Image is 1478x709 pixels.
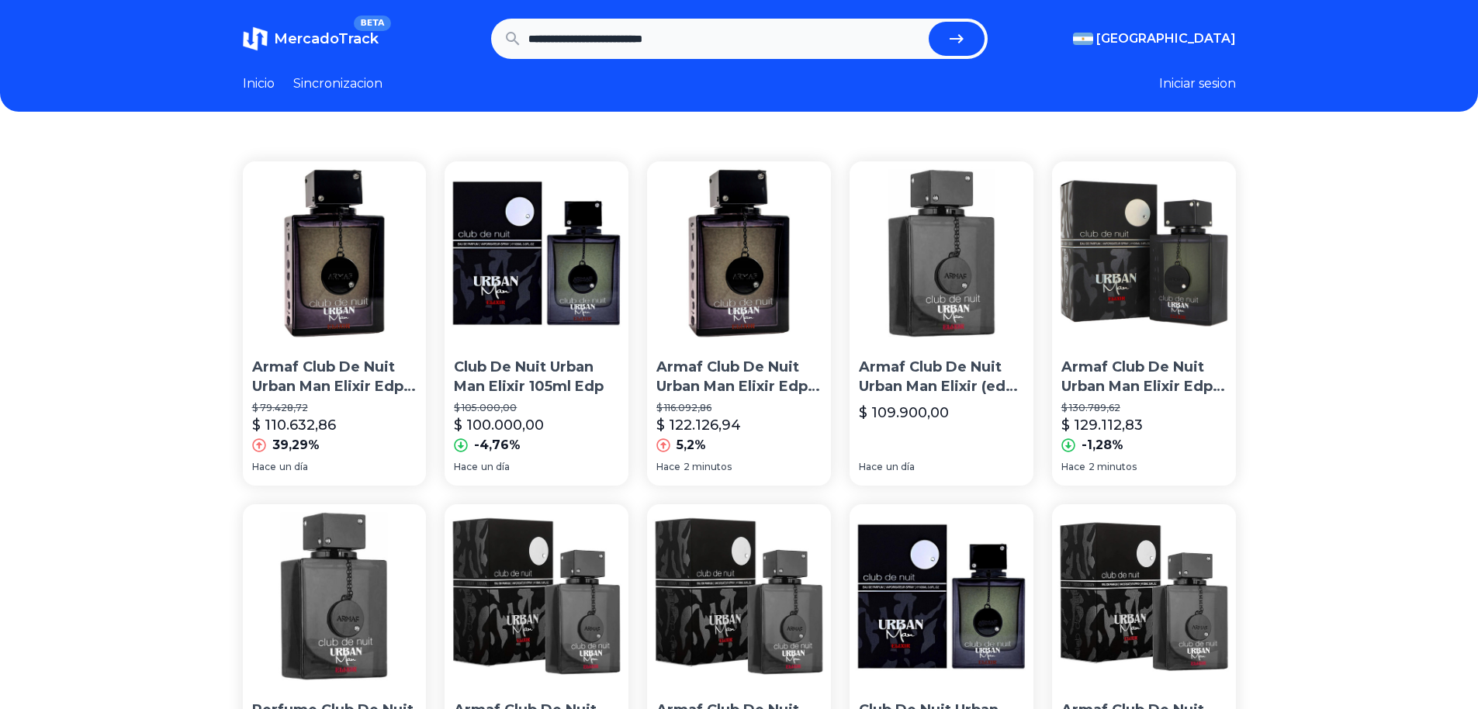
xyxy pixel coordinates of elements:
span: Hace [454,461,478,473]
a: MercadoTrackBETA [243,26,379,51]
button: Iniciar sesion [1159,74,1236,93]
p: Armaf Club De Nuit Urban Man Elixir Edp 105 Ml Para Hombres. [656,358,822,396]
p: Armaf Club De Nuit Urban Man Elixir (edp 105 Ml) [859,358,1024,396]
span: Hace [252,461,276,473]
img: Club De Nuit Urban Man Elixir 105ml Edp [445,161,628,345]
p: $ 122.126,94 [656,414,741,436]
p: Club De Nuit Urban Man Elixir 105ml Edp [454,358,619,396]
img: Argentina [1073,33,1093,45]
p: $ 130.789,62 [1061,402,1227,414]
button: [GEOGRAPHIC_DATA] [1073,29,1236,48]
p: Armaf Club De Nuit Urban Man Elixir Edp 105 Ml Para Hombre. [1061,358,1227,396]
span: 2 minutos [684,461,732,473]
span: un día [481,461,510,473]
p: Armaf Club De Nuit Urban Man Elixir Edp 105 Ml Para Hombres. [252,358,417,396]
img: Armaf Club De Nuit Urban Man Elixir Edp 105 Ml Para Hombres. [243,161,427,345]
span: MercadoTrack [274,30,379,47]
span: un día [886,461,915,473]
img: Armaf Club De Nuit Urban Man Elixir (edp 105 Ml) [850,161,1033,345]
p: -1,28% [1082,436,1123,455]
img: Armaf Club De Nuit Urban Man Elixir Edp 105ml Premium [445,504,628,688]
a: Sincronizacion [293,74,382,93]
img: Perfume Club De Nuit Urban Man Elixir Edp 105ml - Armaf [243,504,427,688]
img: Armaf Club De Nuit Urban Man Elixir Edp 105 Ml Para Hombre. [1052,161,1236,345]
p: 39,29% [272,436,320,455]
span: 2 minutos [1089,461,1137,473]
a: Armaf Club De Nuit Urban Man Elixir Edp 105 Ml Para Hombres.Armaf Club De Nuit Urban Man Elixir E... [647,161,831,486]
span: un día [279,461,308,473]
img: Armaf Club De Nuit Urban Man Elixir Eau De Parfum Original [1052,504,1236,688]
p: $ 109.900,00 [859,402,949,424]
p: $ 105.000,00 [454,402,619,414]
p: -4,76% [474,436,521,455]
img: Armaf Club De Nuit Urban Man Elixir Edp 105 Ml Para Hombres. [647,161,831,345]
img: Club De Nuit Urban Man Elixir 105ml Edp [850,504,1033,688]
span: BETA [354,16,390,31]
img: Armaf Club De Nuit Urban Man Elixir Edp 105ml [647,504,831,688]
p: 5,2% [677,436,706,455]
p: $ 110.632,86 [252,414,336,436]
p: $ 129.112,83 [1061,414,1143,436]
p: $ 116.092,86 [656,402,822,414]
a: Armaf Club De Nuit Urban Man Elixir Edp 105 Ml Para Hombres.Armaf Club De Nuit Urban Man Elixir E... [243,161,427,486]
a: Club De Nuit Urban Man Elixir 105ml EdpClub De Nuit Urban Man Elixir 105ml Edp$ 105.000,00$ 100.0... [445,161,628,486]
span: [GEOGRAPHIC_DATA] [1096,29,1236,48]
span: Hace [1061,461,1085,473]
a: Inicio [243,74,275,93]
p: $ 79.428,72 [252,402,417,414]
p: $ 100.000,00 [454,414,544,436]
img: MercadoTrack [243,26,268,51]
a: Armaf Club De Nuit Urban Man Elixir Edp 105 Ml Para Hombre.Armaf Club De Nuit Urban Man Elixir Ed... [1052,161,1236,486]
span: Hace [656,461,680,473]
span: Hace [859,461,883,473]
a: Armaf Club De Nuit Urban Man Elixir (edp 105 Ml)Armaf Club De Nuit Urban Man Elixir (edp 105 Ml)$... [850,161,1033,486]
